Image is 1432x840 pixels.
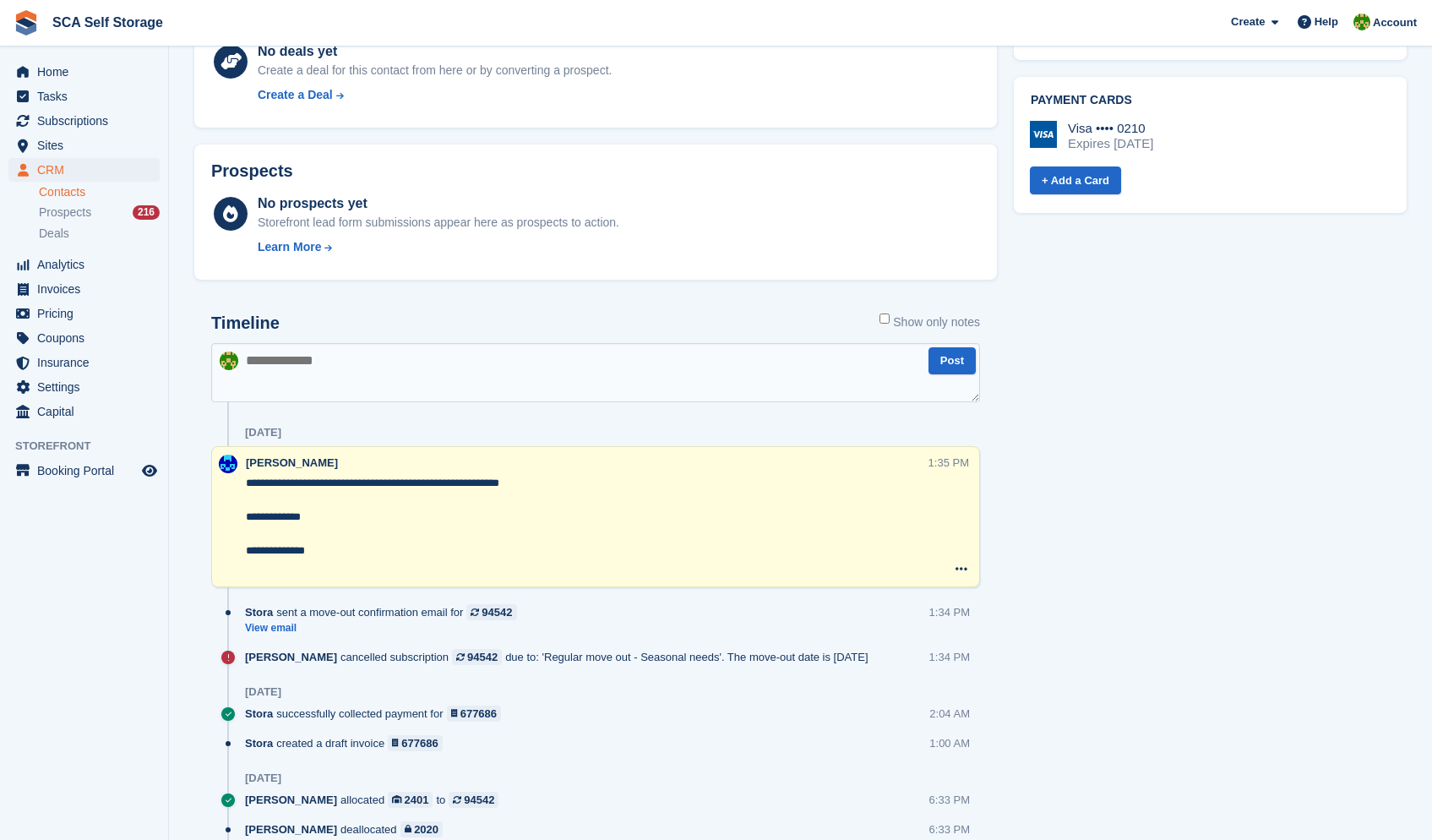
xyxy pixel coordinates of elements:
a: 677686 [388,735,443,751]
span: Stora [245,604,273,620]
div: 1:35 PM [928,455,969,471]
img: Sam Chapman [1353,14,1370,30]
div: 1:34 PM [929,649,970,665]
img: Visa Logo [1030,121,1057,148]
a: Learn More [258,238,619,256]
button: Post [928,347,976,375]
div: 216 [133,205,160,220]
div: [DATE] [245,426,281,439]
span: Booking Portal [37,459,139,483]
span: Account [1373,14,1417,31]
a: menu [8,459,160,483]
span: Stora [245,735,273,751]
a: menu [8,375,160,399]
div: 677686 [401,735,438,751]
a: Contacts [39,184,160,200]
span: Prospects [39,205,91,221]
div: successfully collected payment for [245,706,509,722]
div: 6:33 PM [929,792,970,808]
span: [PERSON_NAME] [245,649,337,665]
span: Insurance [37,351,139,374]
a: SCA Self Storage [46,8,170,36]
a: menu [8,253,160,276]
span: Storefront [15,438,168,455]
div: Expires [DATE] [1068,136,1153,151]
input: Show only notes [879,314,890,324]
img: Kelly Neesham [219,455,237,473]
span: Coupons [37,326,139,350]
a: 677686 [447,706,502,722]
div: [DATE] [245,685,281,699]
span: Tasks [37,85,139,108]
div: 94542 [464,792,494,808]
img: stora-icon-8386f47178a22dfd0bd8f6a31ec36ba5ce8667c1dd55bd0f319d3a0aa187defe.svg [14,10,39,35]
a: menu [8,302,160,325]
a: 2020 [400,821,443,837]
span: Capital [37,400,139,423]
div: Visa •••• 0210 [1068,121,1153,136]
span: Deals [39,226,69,242]
div: Learn More [258,238,321,256]
a: menu [8,60,160,84]
span: Settings [37,375,139,399]
div: 94542 [467,649,498,665]
img: Sam Chapman [220,352,238,370]
span: Stora [245,706,273,722]
div: 1:00 AM [929,735,970,751]
a: View email [245,621,525,635]
span: [PERSON_NAME] [245,821,337,837]
a: menu [8,109,160,133]
a: Preview store [139,461,160,481]
div: 677686 [460,706,497,722]
div: [DATE] [245,772,281,785]
span: [PERSON_NAME] [245,792,337,808]
span: Home [37,60,139,84]
a: menu [8,277,160,301]
div: 2401 [405,792,429,808]
div: deallocated [245,821,451,837]
a: Deals [39,225,160,243]
span: [PERSON_NAME] [246,456,338,469]
a: Prospects 216 [39,204,160,221]
span: Help [1315,14,1338,30]
div: 2020 [414,821,438,837]
a: menu [8,85,160,108]
a: menu [8,400,160,423]
div: No prospects yet [258,194,619,214]
div: 94542 [482,604,512,620]
div: 2:04 AM [929,706,970,722]
span: Analytics [37,253,139,276]
span: Sites [37,134,139,157]
span: Create [1231,14,1265,30]
a: menu [8,134,160,157]
a: 94542 [452,649,502,665]
a: 94542 [449,792,498,808]
a: Create a Deal [258,86,612,104]
label: Show only notes [879,314,980,331]
span: CRM [37,158,139,182]
div: created a draft invoice [245,735,451,751]
div: 6:33 PM [929,821,970,837]
div: Storefront lead form submissions appear here as prospects to action. [258,214,619,232]
span: Subscriptions [37,109,139,133]
div: Create a Deal [258,86,333,104]
a: menu [8,158,160,182]
div: cancelled subscription due to: 'Regular move out - Seasonal needs'. The move-out date is [DATE] [245,649,877,665]
a: + Add a Card [1030,166,1121,194]
div: Create a deal for this contact from here or by converting a prospect. [258,62,612,79]
span: Invoices [37,277,139,301]
div: sent a move-out confirmation email for [245,604,525,620]
div: allocated to [245,792,507,808]
a: menu [8,351,160,374]
h2: Prospects [211,161,293,181]
a: menu [8,326,160,350]
div: No deals yet [258,41,612,62]
a: 94542 [466,604,516,620]
div: 1:34 PM [929,604,970,620]
h2: Payment cards [1031,94,1390,107]
h2: Timeline [211,314,280,333]
a: 2401 [388,792,433,808]
span: Pricing [37,302,139,325]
